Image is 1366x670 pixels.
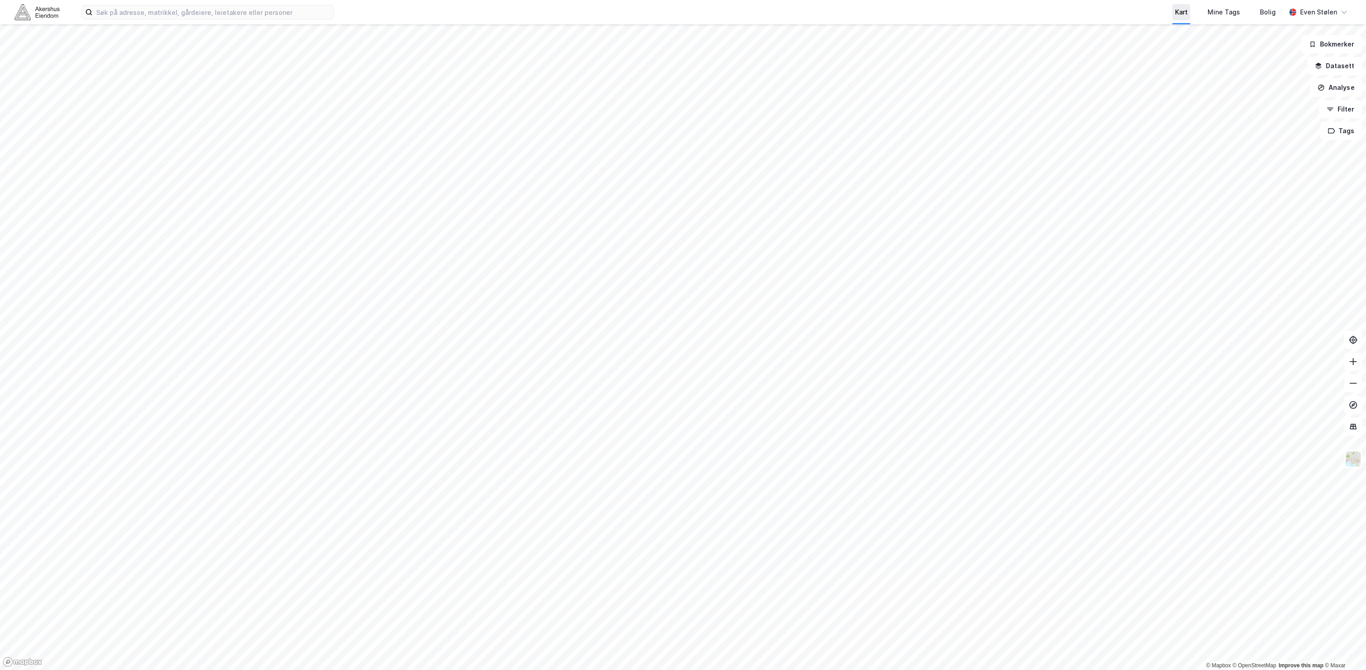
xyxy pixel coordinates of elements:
img: Z [1345,451,1362,468]
button: Bokmerker [1301,35,1362,53]
div: Kart [1175,7,1188,18]
button: Tags [1320,122,1362,140]
input: Søk på adresse, matrikkel, gårdeiere, leietakere eller personer [93,5,334,19]
a: OpenStreetMap [1233,662,1277,669]
button: Datasett [1307,57,1362,75]
div: Bolig [1260,7,1276,18]
div: Even Stølen [1300,7,1337,18]
a: Mapbox [1206,662,1231,669]
button: Analyse [1310,79,1362,97]
img: akershus-eiendom-logo.9091f326c980b4bce74ccdd9f866810c.svg [14,4,60,20]
div: Mine Tags [1208,7,1240,18]
iframe: Chat Widget [1321,627,1366,670]
div: Kontrollprogram for chat [1321,627,1366,670]
a: Mapbox homepage [3,657,42,667]
button: Filter [1319,100,1362,118]
a: Improve this map [1279,662,1324,669]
